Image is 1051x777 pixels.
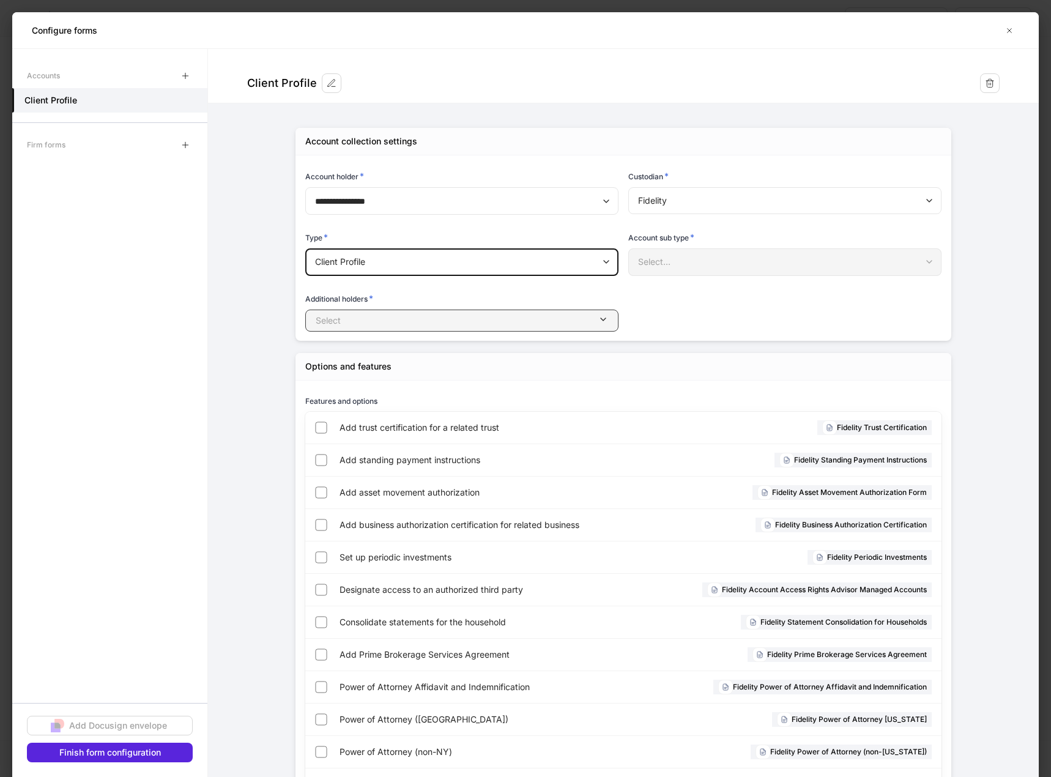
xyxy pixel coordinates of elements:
[628,231,694,244] h6: Account sub type
[305,360,392,373] div: Options and features
[340,746,592,758] span: Power of Attorney (non-NY)
[340,519,658,531] span: Add business authorization certification for related business
[772,486,927,498] h6: Fidelity Asset Movement Authorization Form
[340,681,612,693] span: Power of Attorney Affidavit and Indemnification
[628,187,941,214] div: Fidelity
[340,713,631,726] span: Power of Attorney ([GEOGRAPHIC_DATA])
[628,248,941,275] div: Select...
[733,681,927,693] h6: Fidelity Power of Attorney Affidavit and Indemnification
[340,649,619,661] span: Add Prime Brokerage Services Agreement
[305,395,377,407] h6: Features and options
[340,486,606,499] span: Add asset movement authorization
[760,616,927,628] h6: Fidelity Statement Consolidation for Households
[794,454,927,466] h6: Fidelity Standing Payment Instructions
[792,713,927,725] h6: Fidelity Power of Attorney [US_STATE]
[305,310,618,332] button: Select
[340,616,614,628] span: Consolidate statements for the household
[305,248,618,275] div: Client Profile
[340,422,648,434] span: Add trust certification for a related trust
[316,314,341,327] p: Select
[27,65,60,86] div: Accounts
[247,76,317,91] div: Client Profile
[24,94,77,106] h5: Client Profile
[69,719,167,732] div: Add Docusign envelope
[770,746,927,757] h6: Fidelity Power of Attorney (non-[US_STATE])
[27,134,65,155] div: Firm forms
[12,88,207,113] a: Client Profile
[775,519,927,530] h6: Fidelity Business Authorization Certification
[340,454,618,466] span: Add standing payment instructions
[767,649,927,660] h6: Fidelity Prime Brokerage Services Agreement
[59,746,161,759] div: Finish form configuration
[27,716,193,735] button: Add Docusign envelope
[305,170,364,182] h6: Account holder
[305,292,373,305] h6: Additional holders
[722,584,927,595] h6: Fidelity Account Access Rights Advisor Managed Accounts
[837,422,927,433] h6: Fidelity Trust Certification
[340,584,603,596] span: Designate access to an authorized third party
[340,551,620,563] span: Set up periodic investments
[305,231,328,244] h6: Type
[27,743,193,762] button: Finish form configuration
[305,135,417,147] div: Account collection settings
[628,170,669,182] h6: Custodian
[32,24,97,37] h5: Configure forms
[827,551,927,563] h6: Fidelity Periodic Investments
